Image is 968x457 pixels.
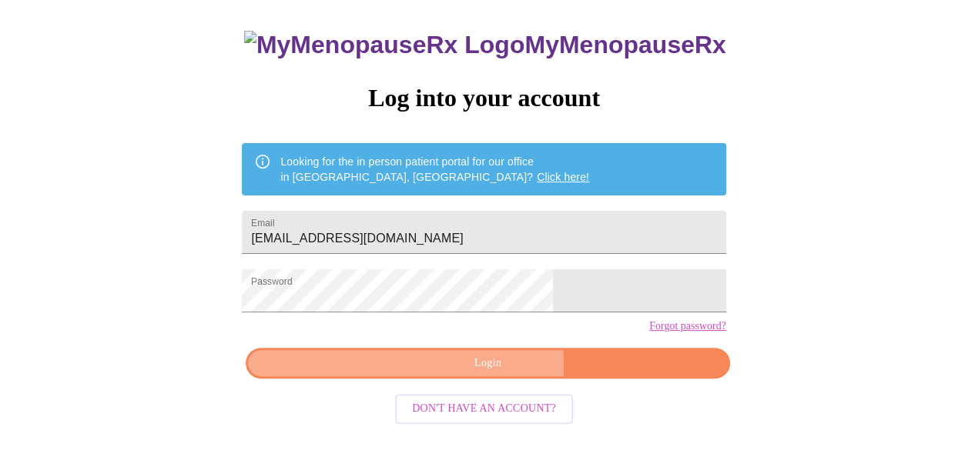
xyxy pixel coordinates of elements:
[242,84,725,112] h3: Log into your account
[280,148,589,191] div: Looking for the in person patient portal for our office in [GEOGRAPHIC_DATA], [GEOGRAPHIC_DATA]?
[395,394,573,424] button: Don't have an account?
[391,401,577,414] a: Don't have an account?
[246,348,729,379] button: Login
[537,171,589,183] a: Click here!
[244,31,524,59] img: MyMenopauseRx Logo
[244,31,726,59] h3: MyMenopauseRx
[649,320,726,332] a: Forgot password?
[412,399,556,419] span: Don't have an account?
[263,354,712,373] span: Login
